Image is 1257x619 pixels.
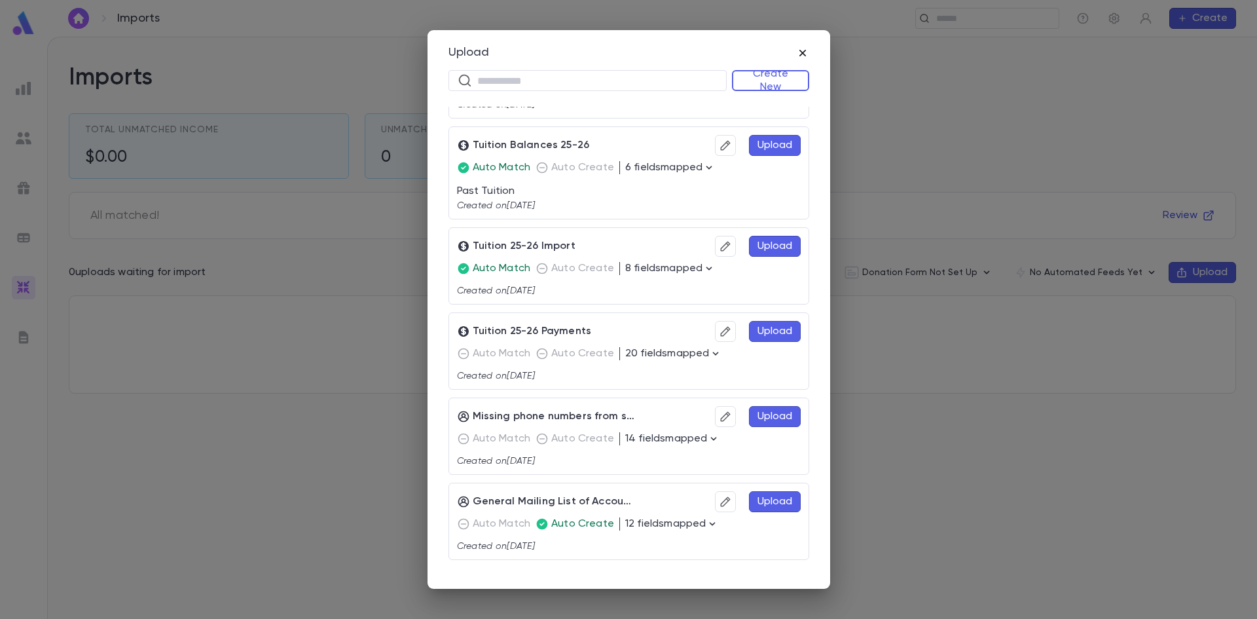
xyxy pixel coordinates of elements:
[457,541,801,552] p: Created on [DATE]
[749,321,801,342] button: Upload
[457,185,801,211] div: Past Tuition
[749,135,801,156] button: Upload
[457,161,531,174] p: Auto Match
[457,286,801,296] p: Created on [DATE]
[457,262,531,275] p: Auto Match
[536,432,614,445] p: Auto Create
[536,517,614,531] p: Auto Create
[473,240,575,253] p: Tuition 25-26 Import
[749,406,801,427] button: Upload
[536,347,614,360] p: Auto Create
[625,517,706,531] p: 12 fields mapped
[625,432,707,445] p: 14 fields mapped
[457,371,801,381] p: Created on [DATE]
[448,46,490,60] div: Upload
[473,410,636,423] p: Missing phone numbers from student import
[749,491,801,512] button: Upload
[457,432,531,445] p: Auto Match
[473,325,592,338] p: Tuition 25-26 Payments
[625,262,702,275] p: 8 fields mapped
[473,139,590,152] p: Tuition Balances 25-26
[625,347,709,360] p: 20 fields mapped
[457,517,531,531] p: Auto Match
[457,347,531,360] p: Auto Match
[732,70,809,91] button: Create New
[457,456,801,466] p: Created on [DATE]
[625,161,702,174] p: 6 fields mapped
[473,495,636,508] p: General Mailing List of Accounts
[536,262,614,275] p: Auto Create
[749,236,801,257] button: Upload
[457,200,801,211] p: Created on [DATE]
[536,161,614,174] p: Auto Create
